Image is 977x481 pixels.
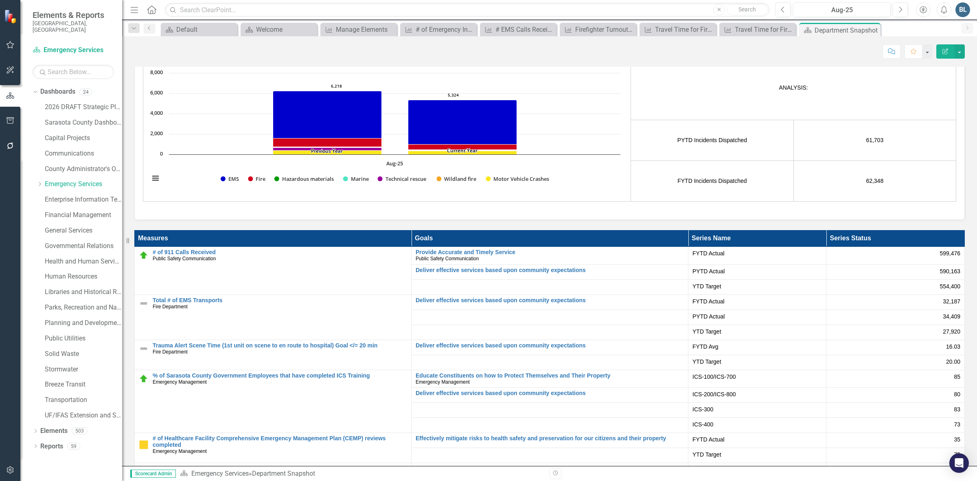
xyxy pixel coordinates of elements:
td: ANALYSIS: [631,55,956,120]
td: Double-Click to Edit Right Click for Context Menu [412,370,688,388]
a: Deliver effective services based upon community expectations [416,297,684,303]
div: Department Snapshot [815,25,878,35]
div: # EMS Calls Received in 911 [495,24,554,35]
button: Show Technical rescue [378,175,427,182]
g: Monthly Total, series 16 of 16. Line with 1 data point. [393,99,396,102]
div: # of Emergency Incidents Dispatched [416,24,475,35]
span: Public Safety Communication [153,256,216,261]
div: BL [955,2,970,17]
span: Fire Department [153,349,188,355]
path: Aug-25, 49. Technical rescue. [408,150,517,151]
div: Chart. Highcharts interactive chart. [145,69,629,191]
td: Double-Click to Edit Right Click for Context Menu [412,388,688,403]
path: Aug-25, 329. Motor Vehicle Crashes. [408,151,517,154]
a: County Administrator's Office [45,165,122,174]
a: Default [163,24,235,35]
a: Communications [45,149,122,158]
td: Double-Click to Edit Right Click for Context Menu [135,370,412,433]
span: 34,409 [943,312,960,321]
a: Governmental Relations [45,242,122,251]
span: 20.00 [946,358,960,366]
td: Double-Click to Edit Right Click for Context Menu [412,433,688,448]
td: Double-Click to Edit Right Click for Context Menu [412,264,688,279]
a: Effectively Mitigate Risks to Health, Safety and Preservation for Our Citizens and Their Property [416,466,684,472]
span: 32,187 [943,297,960,305]
a: Elements [40,426,68,436]
a: Deliver effective services based upon community expectations [416,390,684,396]
span: ICS-300 [692,405,822,413]
span: ICS-200/ICS-800 [692,390,822,398]
a: # of Emergency Incidents Dispatched [153,466,407,472]
a: Human Resources [45,272,122,281]
img: Caution [139,440,149,450]
span: 27,920 [943,327,960,336]
span: 590,163 [940,267,960,275]
div: Welcome [256,24,315,35]
button: Show Wildland fire [436,175,476,182]
td: Double-Click to Edit [688,463,826,481]
td: Double-Click to Edit Right Click for Context Menu [135,340,412,370]
td: FYTD Incidents Dispatched [631,160,793,201]
td: 61,703 [793,120,956,160]
div: 503 [72,428,88,435]
text: 8,000 [150,68,163,76]
div: 59 [67,443,80,450]
div: 24 [79,88,92,95]
img: ClearPoint Strategy [4,9,18,23]
a: # of 911 Calls Received [153,249,407,255]
div: Department Snapshot [252,470,315,477]
span: 35 [954,435,960,444]
span: 83 [954,405,960,413]
a: Educate Constituents on how to Protect Themselves and Their Property [416,373,684,379]
a: Sarasota County Dashboard [45,118,122,127]
span: 75 [954,450,960,459]
text: 2,000 [150,130,163,137]
path: Aug-25, 821. Fire. [273,138,382,147]
a: Firefighter Turnout Time (EMS) [562,24,634,35]
div: Open Intercom Messenger [949,453,969,473]
a: Public Utilities [45,334,122,343]
g: Technical rescue, series 13 of 16. Bar series with 1 bar. [408,150,517,151]
div: » [180,469,543,479]
g: EMS, series 1 of 16. Bar series with 1 bar. [273,91,382,138]
td: 62,348 [793,160,956,201]
small: [GEOGRAPHIC_DATA], [GEOGRAPHIC_DATA] [33,20,114,33]
span: PYTD Actual [692,267,822,275]
a: Dashboards [40,87,75,97]
g: Fire, series 2 of 16. Bar series with 1 bar. [273,138,382,147]
path: Aug-25, 289. Technical rescue. [273,147,382,150]
g: EMS, series 9 of 16. Bar series with 1 bar. [408,100,517,144]
a: Health and Human Services [45,257,122,266]
span: ICS-100/ICS-700 [692,373,822,381]
g: Motor Vehicle Crashes, series 7 of 16. Bar series with 1 bar. [273,150,382,154]
a: Stormwater [45,365,122,374]
text: Aug-25 [386,160,403,167]
span: Scorecard Admin [130,470,176,478]
img: Not Defined [139,299,149,308]
span: PYTD Actual [692,312,822,321]
td: Double-Click to Edit [688,403,826,418]
span: ICS-400 [692,420,822,428]
a: Deliver effective services based upon community expectations [416,267,684,273]
a: Reports [40,442,63,451]
path: Aug-25, 371. Motor Vehicle Crashes. [273,150,382,154]
button: Show Motor Vehicle Crashes [486,175,550,182]
a: Libraries and Historical Resources [45,288,122,297]
a: # EMS Calls Received in 911 [482,24,554,35]
a: Financial Management [45,211,122,220]
td: Double-Click to Edit [826,403,965,418]
a: Welcome [243,24,315,35]
img: On Target [139,374,149,384]
span: 73 [954,420,960,428]
tspan: Previous Year [311,147,343,154]
td: Double-Click to Edit [688,370,826,388]
img: On Target [139,250,149,260]
path: Aug-25, 528. Fire. [408,144,517,149]
a: Deliver effective services based upon community expectations [416,343,684,349]
button: Show Fire [248,175,265,182]
input: Search Below... [33,65,114,79]
g: Technical rescue, series 5 of 16. Bar series with 1 bar. [273,147,382,150]
td: PYTD Incidents Dispatched [631,120,793,160]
